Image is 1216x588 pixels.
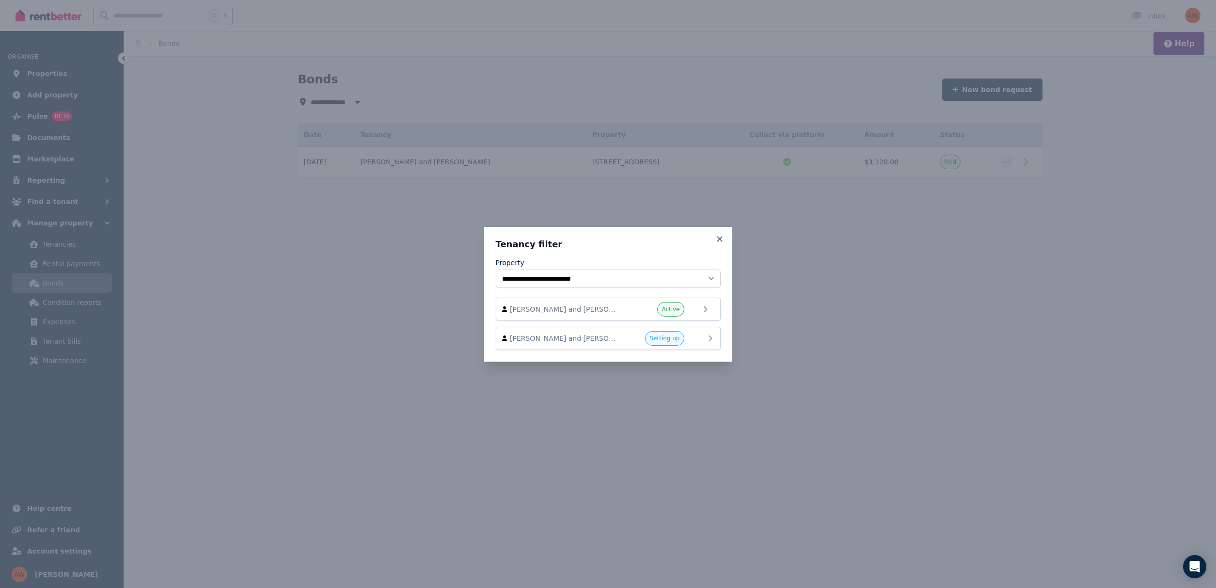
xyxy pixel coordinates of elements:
a: [PERSON_NAME] and [PERSON_NAME]Active [496,298,721,321]
div: Open Intercom Messenger [1183,555,1206,578]
h3: Tenancy filter [496,238,721,250]
label: Property [496,258,524,268]
span: [PERSON_NAME] and [PERSON_NAME] [510,334,620,343]
span: [PERSON_NAME] and [PERSON_NAME] [510,304,620,314]
a: [PERSON_NAME] and [PERSON_NAME]Setting up [496,327,721,350]
span: Active [662,305,679,313]
span: Setting up [649,334,679,342]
